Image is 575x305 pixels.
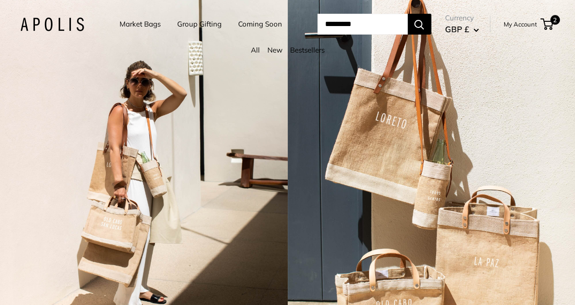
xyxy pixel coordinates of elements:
a: New [267,45,283,54]
a: My Account [504,18,537,30]
button: Search [408,14,431,35]
span: 2 [550,15,559,25]
a: 2 [541,18,553,30]
span: Currency [445,11,479,25]
a: Coming Soon [238,18,282,31]
a: Group Gifting [177,18,222,31]
span: GBP £ [445,24,469,34]
img: Apolis [20,18,84,31]
input: Search... [318,14,408,35]
a: Bestsellers [290,45,325,54]
a: Market Bags [120,18,161,31]
a: All [251,45,260,54]
button: GBP £ [445,22,479,37]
